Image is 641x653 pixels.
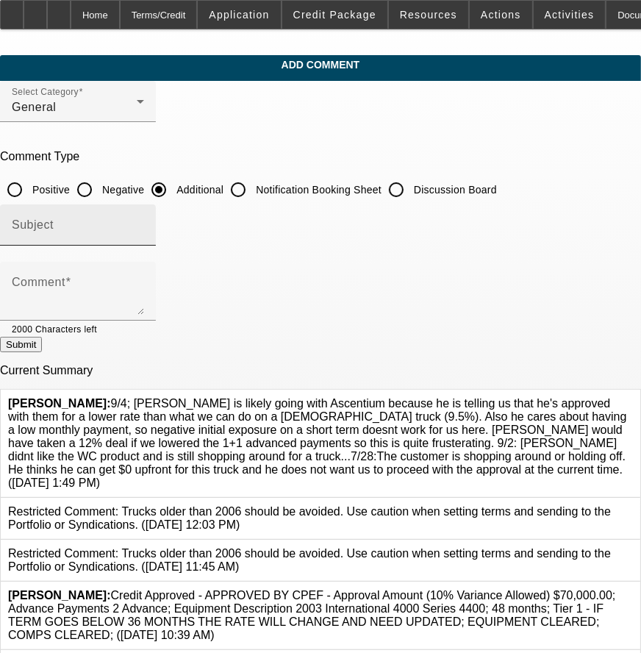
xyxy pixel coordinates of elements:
[29,182,70,197] label: Positive
[11,59,630,71] span: Add Comment
[481,9,521,21] span: Actions
[198,1,280,29] button: Application
[400,9,457,21] span: Resources
[8,397,111,410] b: [PERSON_NAME]:
[8,505,611,531] span: Restricted Comment: Trucks older than 2006 should be avoided. Use caution when setting terms and ...
[389,1,468,29] button: Resources
[8,547,611,573] span: Restricted Comment: Trucks older than 2006 should be avoided. Use caution when setting terms and ...
[8,589,615,641] span: Credit Approved - APPROVED BY CPEF - Approval Amount (10% Variance Allowed) $70,000.00; Advance P...
[12,101,56,113] span: General
[12,276,65,288] mat-label: Comment
[282,1,387,29] button: Credit Package
[12,88,79,97] mat-label: Select Category
[8,397,627,489] span: 9/4; [PERSON_NAME] is likely going with Ascentium because he is telling us that he's approved wit...
[8,589,111,602] b: [PERSON_NAME]:
[209,9,269,21] span: Application
[470,1,532,29] button: Actions
[253,182,382,197] label: Notification Booking Sheet
[411,182,497,197] label: Discussion Board
[534,1,606,29] button: Activities
[293,9,376,21] span: Credit Package
[12,321,97,337] mat-hint: 2000 Characters left
[99,182,144,197] label: Negative
[12,218,54,231] mat-label: Subject
[173,182,223,197] label: Additional
[545,9,595,21] span: Activities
